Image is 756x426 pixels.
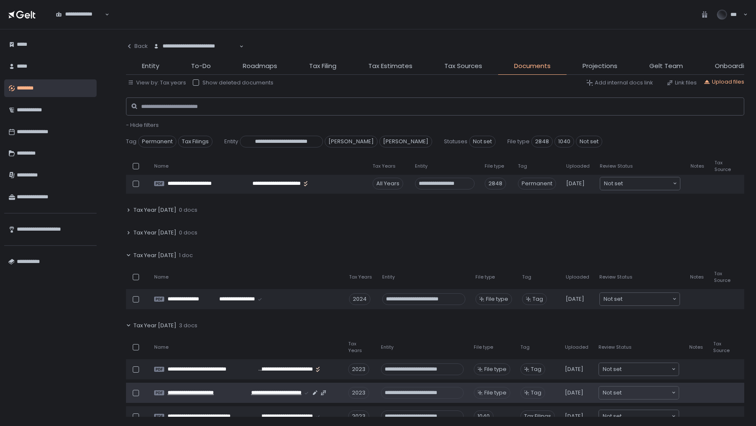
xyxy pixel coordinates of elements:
span: [PERSON_NAME] [379,136,432,147]
div: 2023 [348,363,369,375]
span: Permanent [138,136,176,147]
span: [DATE] [565,366,583,373]
span: Tax Source [714,160,731,172]
div: Search for option [148,38,244,55]
div: Back [126,42,148,50]
span: Tag [531,389,541,397]
span: Uploaded [566,163,590,169]
span: Name [154,163,168,169]
input: Search for option [622,365,671,373]
span: Review Status [598,344,632,350]
div: All Years [373,178,403,189]
div: 2023 [348,387,369,399]
input: Search for option [56,18,104,26]
span: Tax Year [DATE] [134,206,176,214]
span: Uploaded [565,344,588,350]
input: Search for option [622,295,672,303]
span: Tax Years [349,274,372,280]
span: Tax Filings [520,410,555,422]
div: 2848 [485,178,506,189]
span: Not set [604,179,623,188]
span: Tax Year [DATE] [134,229,176,237]
span: File type [485,163,504,169]
span: 0 docs [179,206,197,214]
span: Tax Filing [309,61,336,71]
span: Entity [382,274,395,280]
span: Not set [576,136,602,147]
span: Tag [522,274,531,280]
span: Projections [583,61,617,71]
span: Name [154,344,168,350]
span: Documents [514,61,551,71]
span: Not set [603,365,622,373]
div: Search for option [599,387,679,399]
span: [DATE] [565,413,583,420]
span: Tax Sources [444,61,482,71]
span: Tax Source [714,271,730,283]
span: Tax Source [713,341,730,353]
div: Search for option [600,293,680,305]
button: View by: Tax years [128,79,186,87]
span: To-Do [191,61,211,71]
input: Search for option [153,50,239,58]
span: Notes [690,274,704,280]
span: Permanent [518,178,556,189]
span: Not set [603,389,622,397]
button: Add internal docs link [586,79,653,87]
button: Link files [667,79,697,87]
span: Entity [142,61,159,71]
span: Tag [520,344,530,350]
span: Notes [690,163,704,169]
span: File type [484,366,507,373]
button: - Hide filters [126,121,159,129]
span: Tax Estimates [368,61,412,71]
span: Tax Filings [178,136,213,147]
span: Tag [126,138,136,145]
div: Search for option [599,363,679,376]
span: Statuses [444,138,467,145]
input: Search for option [622,389,671,397]
span: Review Status [600,163,633,169]
span: 3 docs [179,322,197,329]
span: Uploaded [566,274,589,280]
input: Search for option [623,179,672,188]
span: Name [154,274,168,280]
span: [PERSON_NAME] [325,136,378,147]
span: Tag [533,295,543,303]
div: 1040 [474,410,493,422]
span: Tag [518,163,527,169]
span: File type [475,274,495,280]
span: 1 doc [179,252,193,259]
span: Entity [415,163,428,169]
span: 1040 [554,136,574,147]
input: Search for option [622,412,671,421]
span: Tax Year [DATE] [134,322,176,329]
span: Gelt Team [649,61,683,71]
button: Upload files [703,78,744,86]
span: Review Status [599,274,633,280]
span: [DATE] [565,389,583,397]
span: Tax Years [348,341,371,353]
span: Entity [224,138,238,145]
span: File type [507,138,530,145]
div: 2023 [348,410,369,422]
span: Not set [603,412,622,421]
span: Entity [381,344,394,350]
span: Tag [531,366,541,373]
span: Tax Year [DATE] [134,252,176,259]
span: Not set [604,295,622,303]
div: Search for option [50,6,109,23]
span: Tax Years [373,163,396,169]
span: [DATE] [566,180,585,187]
span: [DATE] [566,295,584,303]
button: Back [126,38,148,55]
div: Search for option [599,410,679,423]
span: File type [486,295,508,303]
div: Search for option [600,177,680,190]
div: 2024 [349,293,370,305]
